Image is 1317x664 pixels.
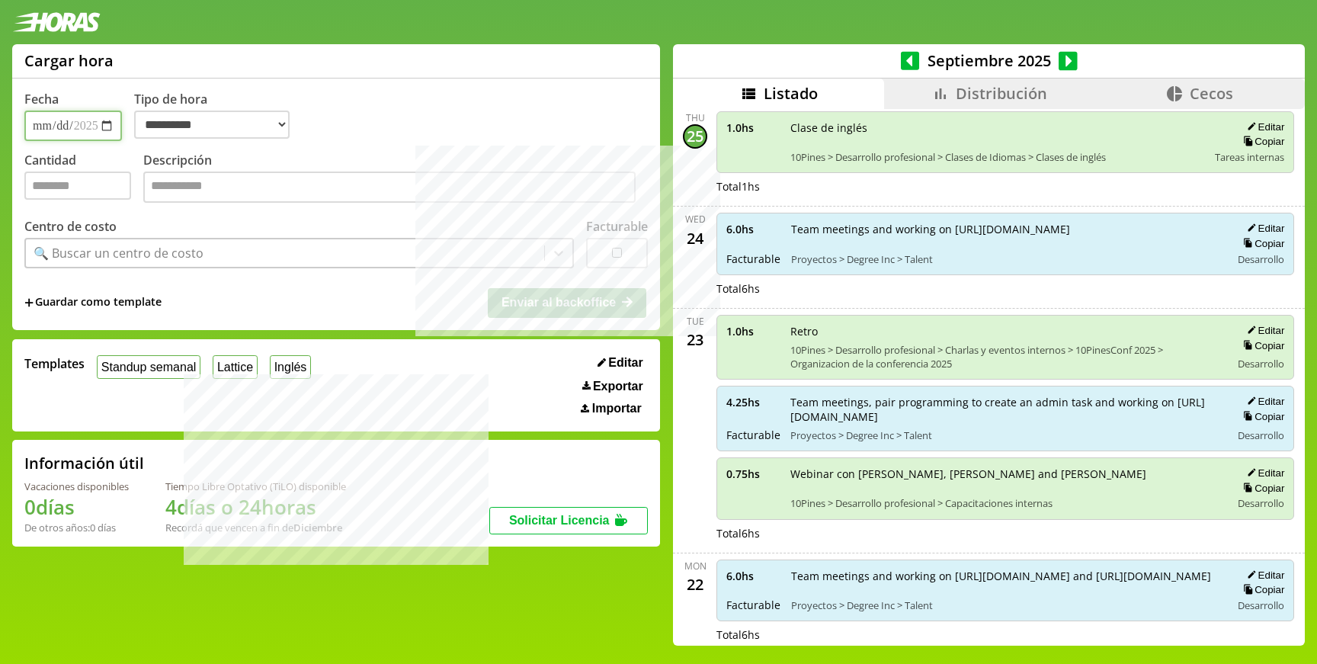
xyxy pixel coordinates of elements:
[790,150,1204,164] span: 10Pines > Desarrollo profesional > Clases de Idiomas > Clases de inglés
[919,50,1059,71] span: Septiembre 2025
[1242,120,1284,133] button: Editar
[683,328,707,352] div: 23
[24,493,129,521] h1: 0 días
[165,480,346,493] div: Tiempo Libre Optativo (TiLO) disponible
[716,627,1294,642] div: Total 6 hs
[1242,324,1284,337] button: Editar
[24,50,114,71] h1: Cargar hora
[726,324,780,338] span: 1.0 hs
[791,252,1220,266] span: Proyectos > Degree Inc > Talent
[1238,339,1284,352] button: Copiar
[716,281,1294,296] div: Total 6 hs
[270,355,311,379] button: Inglés
[1238,237,1284,250] button: Copiar
[1242,467,1284,480] button: Editar
[790,343,1220,370] span: 10Pines > Desarrollo profesional > Charlas y eventos internos > 10PinesConf 2025 > Organizacion d...
[726,395,780,409] span: 4.25 hs
[165,521,346,534] div: Recordá que vencen a fin de
[24,453,144,473] h2: Información útil
[1238,410,1284,423] button: Copiar
[791,222,1220,236] span: Team meetings and working on [URL][DOMAIN_NAME]
[593,355,648,370] button: Editar
[578,379,648,394] button: Exportar
[1238,482,1284,495] button: Copiar
[726,598,780,612] span: Facturable
[509,514,610,527] span: Solicitar Licencia
[24,521,129,534] div: De otros años: 0 días
[143,172,636,204] textarea: Descripción
[1242,222,1284,235] button: Editar
[1242,395,1284,408] button: Editar
[684,560,707,573] div: Mon
[686,111,705,124] div: Thu
[1238,598,1284,612] span: Desarrollo
[790,324,1220,338] span: Retro
[790,395,1220,424] span: Team meetings, pair programming to create an admin task and working on [URL][DOMAIN_NAME]
[1238,252,1284,266] span: Desarrollo
[726,467,780,481] span: 0.75 hs
[1238,428,1284,442] span: Desarrollo
[1238,496,1284,510] span: Desarrollo
[673,109,1305,644] div: scrollable content
[790,496,1220,510] span: 10Pines > Desarrollo profesional > Capacitaciones internas
[1215,150,1284,164] span: Tareas internas
[24,480,129,493] div: Vacaciones disponibles
[24,355,85,372] span: Templates
[687,315,704,328] div: Tue
[24,152,143,207] label: Cantidad
[24,294,34,311] span: +
[213,355,258,379] button: Lattice
[134,111,290,139] select: Tipo de hora
[593,380,643,393] span: Exportar
[586,218,648,235] label: Facturable
[726,222,780,236] span: 6.0 hs
[716,179,1294,194] div: Total 1 hs
[165,493,346,521] h1: 4 días o 24 horas
[24,218,117,235] label: Centro de costo
[790,428,1220,442] span: Proyectos > Degree Inc > Talent
[97,355,200,379] button: Standup semanal
[1238,583,1284,596] button: Copiar
[726,252,780,266] span: Facturable
[956,83,1047,104] span: Distribución
[608,356,642,370] span: Editar
[34,245,203,261] div: 🔍 Buscar un centro de costo
[726,569,780,583] span: 6.0 hs
[592,402,642,415] span: Importar
[12,12,101,32] img: logotipo
[790,120,1204,135] span: Clase de inglés
[134,91,302,141] label: Tipo de hora
[764,83,818,104] span: Listado
[1190,83,1233,104] span: Cecos
[791,569,1220,583] span: Team meetings and working on [URL][DOMAIN_NAME] and [URL][DOMAIN_NAME]
[24,294,162,311] span: +Guardar como template
[791,598,1220,612] span: Proyectos > Degree Inc > Talent
[1242,569,1284,582] button: Editar
[683,573,707,597] div: 22
[683,226,707,250] div: 24
[1238,135,1284,148] button: Copiar
[726,428,780,442] span: Facturable
[716,526,1294,541] div: Total 6 hs
[685,213,706,226] div: Wed
[293,521,342,534] b: Diciembre
[24,91,59,107] label: Fecha
[1238,357,1284,370] span: Desarrollo
[726,120,780,135] span: 1.0 hs
[24,172,131,200] input: Cantidad
[489,507,648,534] button: Solicitar Licencia
[143,152,648,207] label: Descripción
[683,124,707,149] div: 25
[790,467,1220,481] span: Webinar con [PERSON_NAME], [PERSON_NAME] and [PERSON_NAME]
